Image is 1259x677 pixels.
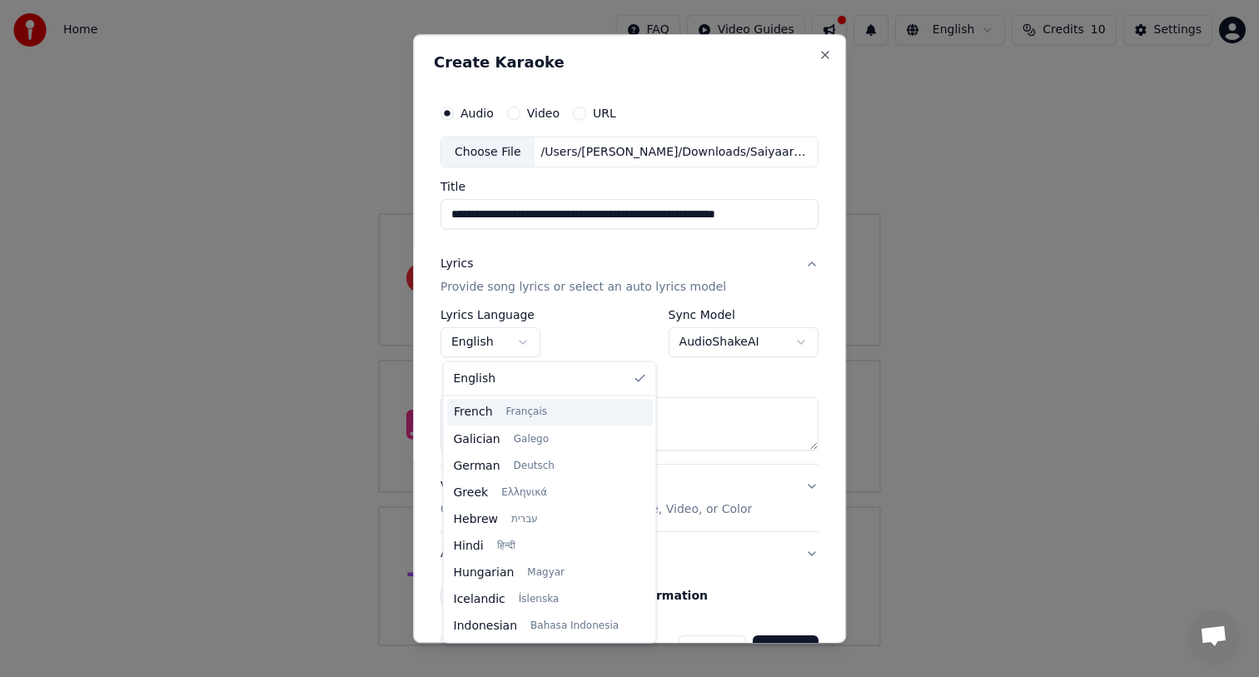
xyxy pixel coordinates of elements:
span: Bahasa Indonesia [530,619,619,632]
span: עברית [511,512,538,525]
span: Galician [454,431,500,447]
span: हिन्दी [497,539,515,552]
span: Ελληνικά [501,485,547,499]
span: Hungarian [454,564,515,580]
span: Íslenska [519,592,559,605]
span: Deutsch [514,459,555,472]
span: English [454,371,496,387]
span: Indonesian [454,617,518,634]
span: German [454,457,500,474]
span: Hebrew [454,510,499,527]
span: Hindi [454,537,484,554]
span: Galego [514,432,549,446]
span: Greek [454,484,489,500]
span: French [454,404,493,421]
span: Français [505,406,546,419]
span: Icelandic [454,590,505,607]
span: Magyar [527,565,565,579]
